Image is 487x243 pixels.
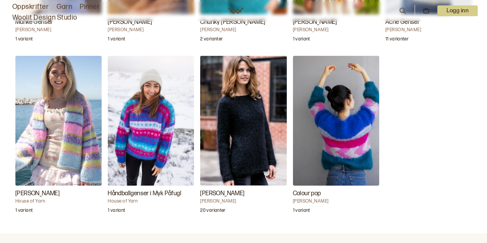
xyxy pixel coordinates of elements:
[15,56,102,185] img: House of YarnHeather Jakke
[15,36,33,44] p: 1 variant
[15,27,102,33] h4: [PERSON_NAME]
[293,198,379,204] h4: [PERSON_NAME]
[15,56,102,218] a: Heather Jakke
[108,27,194,33] h4: [PERSON_NAME]
[200,36,223,44] p: 2 varianter
[108,198,194,204] h4: House of Yarn
[437,5,478,16] button: User dropdown
[200,208,225,215] p: 20 varianter
[200,198,286,204] h4: [PERSON_NAME]
[200,56,286,185] img: Dale GarnThea Genser
[108,189,194,198] h3: Håndballgenser i Myk Påfugl
[80,2,100,12] a: Pinner
[15,208,33,215] p: 1 variant
[57,2,72,12] a: Garn
[293,208,310,215] p: 1 variant
[108,208,125,215] p: 1 variant
[108,36,125,44] p: 1 variant
[15,189,102,198] h3: [PERSON_NAME]
[293,189,379,198] h3: Colour pop
[12,2,49,12] a: Oppskrifter
[12,12,77,23] a: Woolit Design Studio
[200,189,286,198] h3: [PERSON_NAME]
[437,5,478,16] p: Logg inn
[200,56,286,218] a: Thea Genser
[293,27,379,33] h4: [PERSON_NAME]
[385,36,408,44] p: 11 varianter
[200,27,286,33] h4: [PERSON_NAME]
[108,56,194,218] a: Håndballgenser i Myk Påfugl
[293,56,379,218] a: Colour pop
[293,36,310,44] p: 1 variant
[15,198,102,204] h4: House of Yarn
[108,56,194,185] img: House of YarnHåndballgenser i Myk Påfugl
[385,27,472,33] h4: [PERSON_NAME]
[228,8,243,14] a: Woolit
[293,56,379,185] img: Julie EmbråColour pop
